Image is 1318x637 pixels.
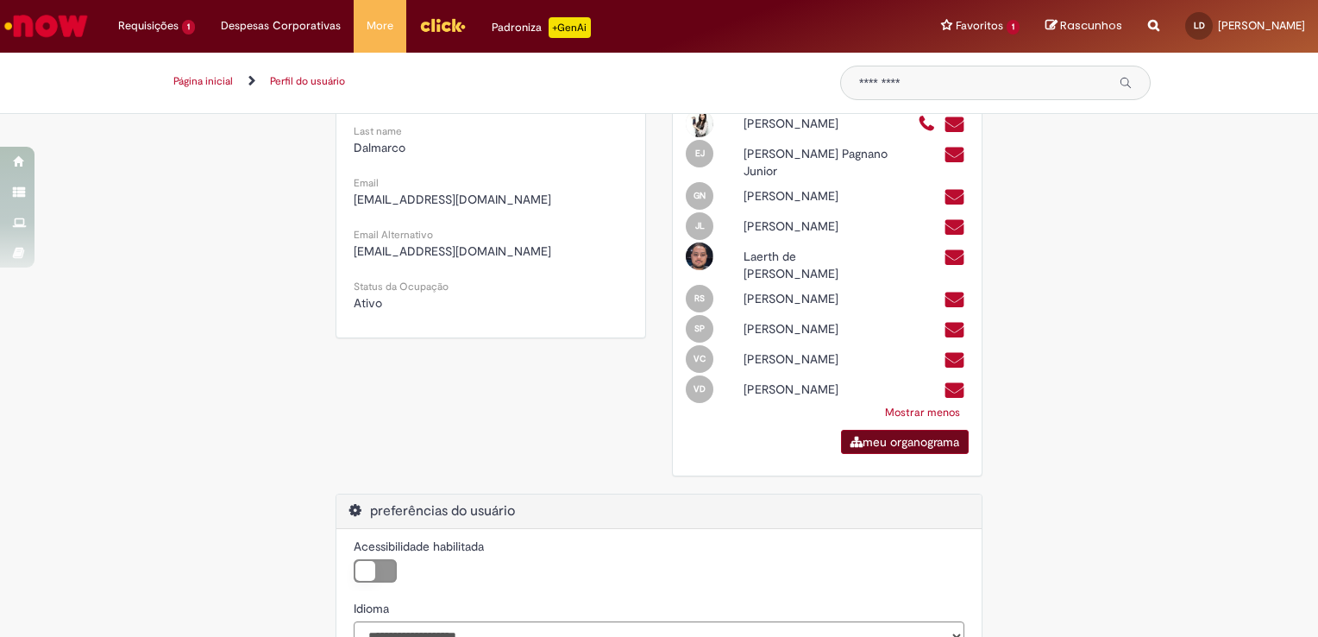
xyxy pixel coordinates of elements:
[354,243,551,259] span: [EMAIL_ADDRESS][DOMAIN_NAME]
[118,17,179,35] span: Requisições
[673,240,905,282] div: Open Profile: Laerth de Jesus Bernardo
[354,600,389,617] label: Idioma
[354,176,379,190] small: Email
[876,397,969,428] a: Mostrar menos
[731,290,904,307] div: [PERSON_NAME]
[2,9,91,43] img: ServiceNow
[492,17,591,38] div: Padroniza
[956,17,1003,35] span: Favoritos
[354,538,484,555] label: Acessibilidade habilitada
[354,192,551,207] span: [EMAIL_ADDRESS][DOMAIN_NAME]
[673,343,905,373] div: Open Profile: Valcemar Cardoso
[731,187,904,205] div: [PERSON_NAME]
[944,115,965,135] a: Enviar um e-mail para 99808176@ambev.com.br
[167,66,814,98] ul: Trilhas de página
[182,20,195,35] span: 1
[1194,20,1205,31] span: LD
[673,312,905,343] div: Open Profile: Sarah Weber Prada
[731,381,904,398] div: [PERSON_NAME]
[944,381,965,400] a: Enviar um e-mail para BRWEB0036@ambev.com.br
[1045,18,1122,35] a: Rascunhos
[944,248,965,268] a: Enviar um e-mail para laerth.bernardo@ambev.com.br
[221,17,341,35] span: Despesas Corporativas
[673,373,905,403] div: Open Profile: Vinicius Daun
[1007,20,1020,35] span: 1
[695,220,705,231] span: JL
[731,320,904,337] div: [PERSON_NAME]
[173,74,233,88] a: Página inicial
[270,74,345,88] a: Perfil do usuário
[673,107,905,137] div: Open Profile: Caroline Gabriela Abdalla Di Gesu
[1060,17,1122,34] span: Rascunhos
[695,148,705,159] span: EJ
[944,145,965,165] a: Enviar um e-mail para eros.junior@ambevtech.com.br
[731,350,904,368] div: [PERSON_NAME]
[944,218,965,237] a: Enviar um e-mail para BRWEB0033@ambev.com.br
[549,17,591,38] p: +GenAi
[349,503,969,520] h2: preferências do usuário
[944,350,965,370] a: Enviar um e-mail para valcemar.cardoso@ambevtech.com.br
[731,218,904,235] div: [PERSON_NAME]
[944,290,965,310] a: Enviar um e-mail para BRWEB0035@ambev.com.br
[1218,18,1305,33] span: [PERSON_NAME]
[694,293,705,304] span: RS
[694,323,705,334] span: SP
[673,180,905,210] div: Open Profile: Gustavo Nunes
[731,145,904,180] div: [PERSON_NAME] Pagnano Junior
[694,383,706,394] span: VD
[731,248,904,282] div: Laerth de [PERSON_NAME]
[419,12,466,38] img: click_logo_yellow_360x200.png
[731,115,904,132] div: [PERSON_NAME]
[673,210,905,240] div: Open Profile: Jonatas Da Silva Lopes
[354,280,449,293] small: Status da Ocupação
[673,137,905,180] div: Open Profile: Eros Sebastiao Pagnano Junior
[354,140,405,155] span: Dalmarco
[694,190,706,201] span: GN
[944,187,965,207] a: Enviar um e-mail para BRR2S0002@ambev.com.br
[944,320,965,340] a: Enviar um e-mail para sarah.prada@ambevtech.com.br
[841,430,969,454] a: meu organograma
[367,17,393,35] span: More
[354,295,382,311] span: Ativo
[918,115,936,135] a: Ligar para +55 (19) 998843726
[354,228,433,242] small: Email Alternativo
[673,282,905,312] div: Open Profile: Oliveira Dos Santos
[354,124,402,138] small: Last name
[694,353,706,364] span: VC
